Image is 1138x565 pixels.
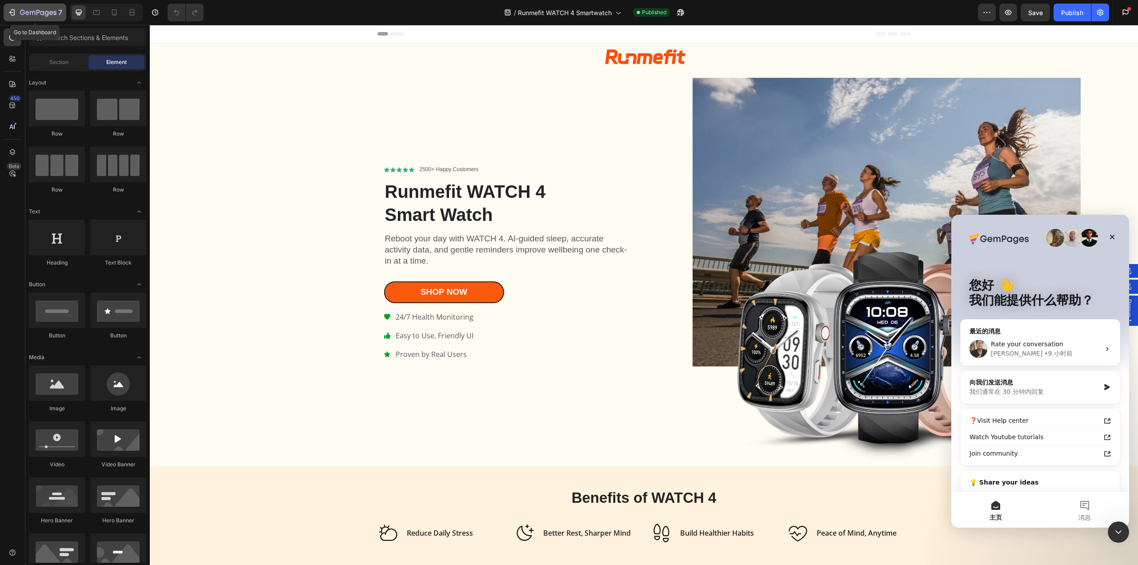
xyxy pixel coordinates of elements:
[150,25,1138,565] iframe: Design area
[29,461,85,469] div: Video
[975,258,984,265] span: p3
[132,204,146,219] span: Toggle open
[246,305,324,316] p: Easy to Use, Friendly UI
[234,256,354,278] a: Shop Now
[228,463,761,484] h2: Benefits of WATCH 4
[168,4,204,21] div: Undo/Redo
[29,28,146,46] input: Search Sections & Elements
[951,215,1129,528] iframe: Intercom live chat
[393,503,488,514] h3: Better Rest, Sharper Mind
[4,4,66,21] button: 7
[29,130,85,138] div: Row
[29,517,85,525] div: Hero Banner
[1108,521,1129,543] iframe: Intercom live chat
[235,157,396,176] span: Runmefit WATCH 4
[975,274,984,297] span: Popup 1
[235,180,343,200] span: Smart Watch
[49,58,68,66] span: Section
[132,76,146,90] span: Toggle open
[450,24,539,40] img: Runmefit_logo_without_background_f1fea686-c377-4911-b841-5ca3748bf83c.png
[529,503,625,514] h3: Build Healthier Habits
[666,503,761,514] h3: Peace of Mind, Anytime
[29,79,46,87] span: Layout
[90,461,146,469] div: Video Banner
[90,405,146,413] div: Image
[58,7,62,18] p: 7
[256,503,351,514] h3: Reduce Daily Stress
[29,405,85,413] div: Image
[29,332,85,340] div: Button
[7,163,21,170] div: Beta
[642,8,666,16] span: Published
[29,353,44,361] span: Media
[106,58,127,66] span: Element
[518,8,612,17] span: Runmefit WATCH 4 Smartwatch
[29,280,45,289] span: Button
[90,130,146,138] div: Row
[29,208,40,216] span: Text
[514,8,516,17] span: /
[90,332,146,340] div: Button
[29,186,85,194] div: Row
[235,208,479,241] p: Reboot your day with WATCH 4. AI-guided sleep, accurate activity data, and gentle reminders impro...
[8,95,21,102] div: 450
[132,277,146,292] span: Toggle open
[1028,9,1043,16] span: Save
[29,259,85,267] div: Heading
[543,53,931,441] img: gempages_581000803754443689-f6d9f0df-d433-4c32-997a-9439e246e2f1.webp
[90,186,146,194] div: Row
[246,287,324,297] p: 24/7 Health Monitoring
[132,350,146,365] span: Toggle open
[1054,4,1091,21] button: Publish
[1061,8,1083,17] div: Publish
[1021,4,1050,21] button: Save
[246,324,324,335] p: Proven by Real Users
[270,141,329,148] p: 2500+ Happy Customers
[90,517,146,525] div: Hero Banner
[90,259,146,267] div: Text Block
[271,262,317,273] div: Shop Now
[975,243,984,250] span: p2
